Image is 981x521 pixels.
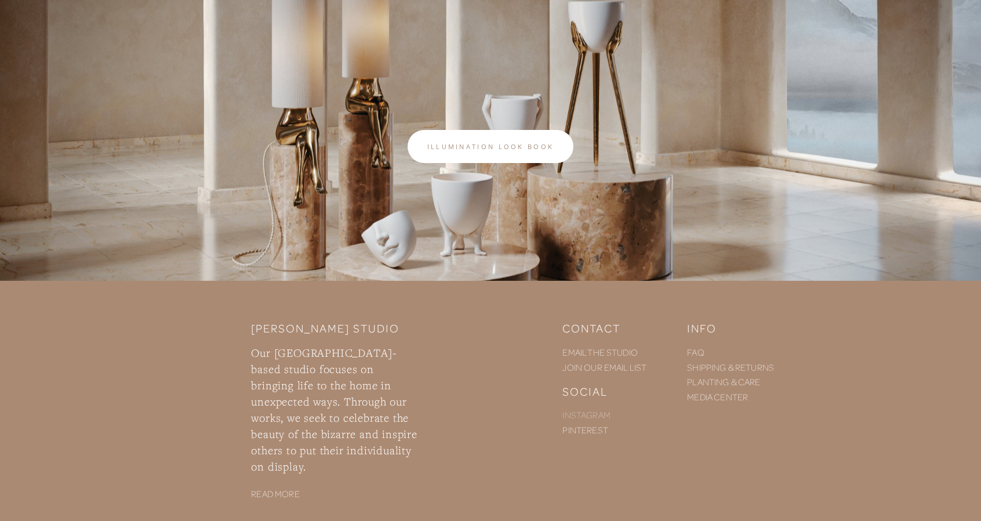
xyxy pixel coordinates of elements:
[408,130,574,163] a: Illumination look book
[562,321,667,335] h2: CONTACT
[562,361,646,373] a: JOIN OUR EMAIL LIST
[687,376,760,388] a: PLANTING & CARE
[562,409,610,421] a: INSTAGRAM
[687,361,774,373] a: SHIPPING & RETURNS
[251,345,418,475] h3: Our [GEOGRAPHIC_DATA]-based studio focuses on bringing life to the home in unexpected ways. Throu...
[687,346,704,358] a: FAQ
[251,488,299,500] a: READ MORE
[687,321,792,335] h2: INFO
[251,321,418,335] h2: [PERSON_NAME] STUDIO
[562,346,638,358] a: EMAIL THE STUDIO
[562,424,608,436] a: PINTEREST
[562,384,667,398] h2: SOCIAL
[687,391,748,403] a: MEDIA CENTER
